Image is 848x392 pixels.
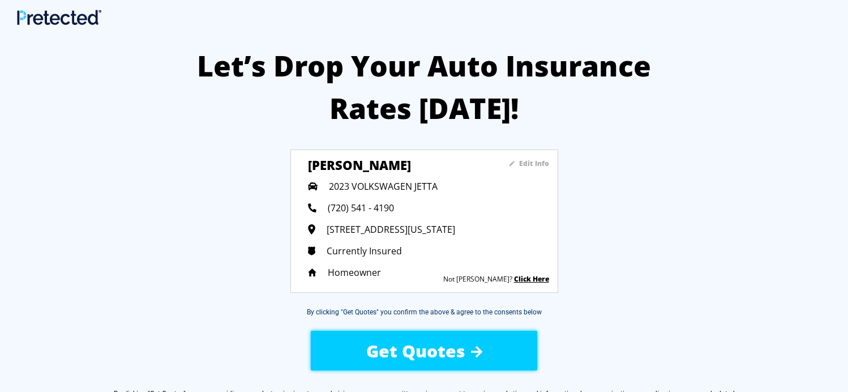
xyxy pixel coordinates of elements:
[519,159,549,168] sapn: Edit Info
[308,156,475,173] h3: [PERSON_NAME]
[17,10,101,25] img: Main Logo
[328,202,394,214] span: (720) 541 - 4190
[327,223,455,236] span: [STREET_ADDRESS][US_STATE]
[328,266,381,279] span: Homeowner
[366,339,465,363] span: Get Quotes
[307,307,542,317] div: By clicking "Get Quotes" you confirm the above & agree to the consents below
[327,245,402,257] span: Currently Insured
[514,274,549,284] a: Click Here
[329,180,438,193] span: 2023 VOLKSWAGEN JETTA
[311,331,537,370] button: Get Quotes
[443,274,512,284] sapn: Not [PERSON_NAME]?
[187,45,662,130] h2: Let’s Drop Your Auto Insurance Rates [DATE]!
